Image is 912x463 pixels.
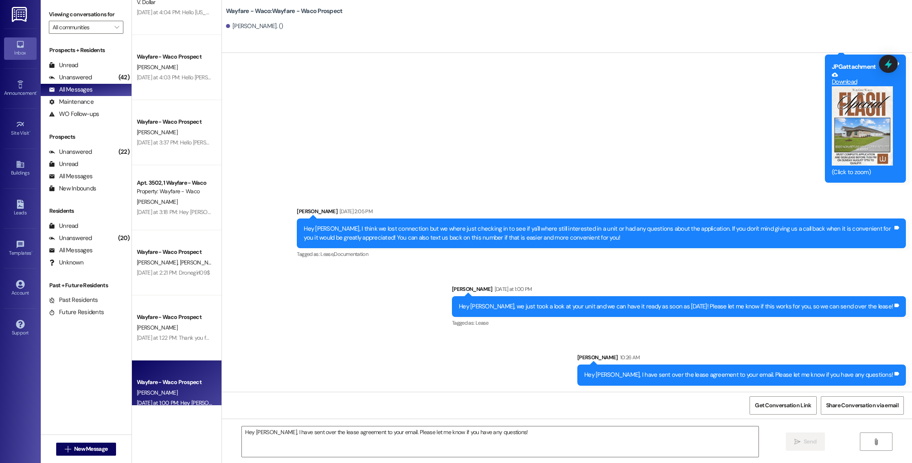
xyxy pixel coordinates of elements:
[873,439,879,445] i: 
[137,139,807,146] div: [DATE] at 3:37 PM: Hello [PERSON_NAME], I wanted to touch base with you and see if you were still...
[49,148,92,156] div: Unanswered
[41,281,132,290] div: Past + Future Residents
[459,302,893,311] div: Hey [PERSON_NAME], we just took a look at your unit and we can have it ready as soon as [DATE]! P...
[137,334,284,341] div: [DATE] at 1:22 PM: Thank you for the update! Have a great day!
[137,187,212,196] div: Property: Wayfare - Waco
[137,378,212,387] div: Wayfare - Waco Prospect
[476,319,489,326] span: Lease
[137,52,212,61] div: Wayfare - Waco Prospect
[320,251,334,258] span: Lease ,
[493,285,532,293] div: [DATE] at 1:00 PM
[4,157,37,179] a: Buildings
[137,198,178,205] span: [PERSON_NAME]
[226,7,343,15] b: Wayfare - Waco: Wayfare - Waco Prospect
[137,63,178,71] span: [PERSON_NAME]
[832,168,893,177] div: (Click to zoom)
[821,396,904,415] button: Share Conversation via email
[832,72,893,86] a: Download
[334,251,368,258] span: Documentation
[49,110,99,118] div: WO Follow-ups
[49,234,92,242] div: Unanswered
[29,129,31,135] span: •
[49,246,92,255] div: All Messages
[137,9,796,16] div: [DATE] at 4:04 PM: Hello [US_STATE], I wanted to touch base with you and see if you were still in...
[4,197,37,219] a: Leads
[137,313,212,321] div: Wayfare - Waco Prospect
[49,160,78,168] div: Unread
[31,249,33,255] span: •
[786,432,825,451] button: Send
[41,46,132,55] div: Prospects + Residents
[137,248,212,256] div: Wayfare - Waco Prospect
[12,7,28,22] img: ResiDesk Logo
[297,248,906,260] div: Tagged as:
[755,401,811,410] span: Get Conversation Link
[137,118,212,126] div: Wayfare - Waco Prospect
[49,308,104,317] div: Future Residents
[226,22,283,31] div: [PERSON_NAME]. ()
[65,446,71,452] i: 
[49,222,78,230] div: Unread
[137,129,178,136] span: [PERSON_NAME]
[137,324,178,331] span: [PERSON_NAME]
[338,207,373,216] div: [DATE] 2:05 PM
[137,74,809,81] div: [DATE] at 4:03 PM: Hello [PERSON_NAME], I wanted to touch base with you and see if you were still...
[41,133,132,141] div: Prospects
[137,399,580,406] div: [DATE] at 1:00 PM: Hey [PERSON_NAME], we just took a look at your unit and we can have it ready a...
[41,207,132,215] div: Residents
[49,258,83,267] div: Unknown
[49,73,92,82] div: Unanswered
[49,184,96,193] div: New Inbounds
[49,296,98,304] div: Past Residents
[36,89,37,95] span: •
[49,172,92,181] div: All Messages
[137,389,178,396] span: [PERSON_NAME]
[584,371,893,379] div: Hey [PERSON_NAME], I have sent over the lease agreement to your email. Please let me know if you ...
[4,37,37,59] a: Inbox
[4,238,37,260] a: Templates •
[137,179,212,187] div: Apt. 3502, 1 Wayfare - Waco
[56,443,116,456] button: New Message
[116,232,132,245] div: (20)
[452,317,906,329] div: Tagged as:
[49,61,78,70] div: Unread
[832,86,893,165] button: Zoom image
[4,317,37,339] a: Support
[826,401,899,410] span: Share Conversation via email
[304,225,893,242] div: Hey [PERSON_NAME], I think we lost connection but we where just checking in to see if ya'll where...
[137,259,180,266] span: [PERSON_NAME]
[618,353,640,362] div: 10:26 AM
[49,85,92,94] div: All Messages
[577,353,906,365] div: [PERSON_NAME]
[74,445,107,453] span: New Message
[794,439,800,445] i: 
[750,396,816,415] button: Get Conversation Link
[53,21,110,34] input: All communities
[137,269,210,276] div: [DATE] at 2:21 PM: Dronegirl09$
[116,71,132,84] div: (42)
[4,277,37,299] a: Account
[4,118,37,140] a: Site Visit •
[297,207,906,218] div: [PERSON_NAME]
[180,259,220,266] span: [PERSON_NAME]
[49,98,94,106] div: Maintenance
[452,285,906,296] div: [PERSON_NAME]
[49,8,123,21] label: Viewing conversations for
[804,437,816,446] span: Send
[114,24,119,31] i: 
[832,63,876,71] b: JPG attachment
[116,146,132,158] div: (22)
